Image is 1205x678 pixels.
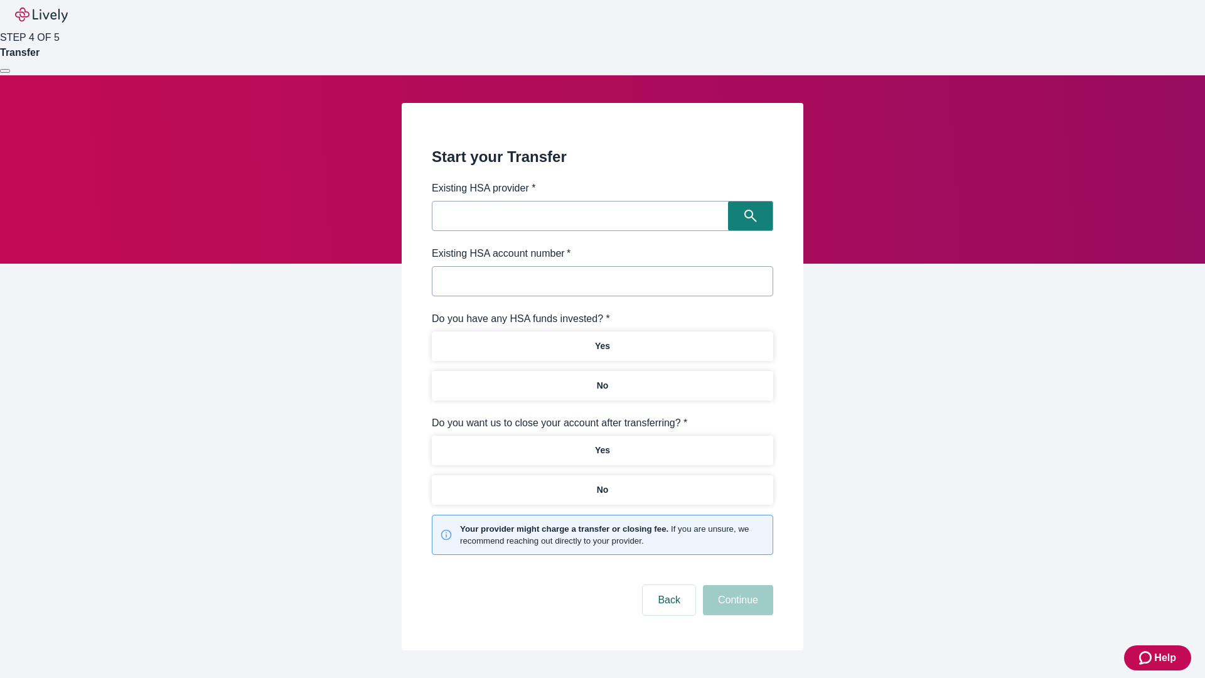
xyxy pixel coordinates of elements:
small: If you are unsure, we recommend reaching out directly to your provider. [460,523,765,547]
strong: Your provider might charge a transfer or closing fee. [460,524,668,534]
p: Yes [595,340,610,353]
img: Lively [15,8,68,23]
button: Yes [432,331,773,361]
input: Search input [436,207,728,225]
label: Existing HSA provider * [432,181,535,196]
p: Yes [595,444,610,457]
svg: Search icon [744,210,757,222]
svg: Zendesk support icon [1139,650,1154,665]
label: Do you want us to close your account after transferring? * [432,416,687,431]
p: No [597,483,609,497]
button: No [432,371,773,401]
label: Existing HSA account number [432,246,570,261]
p: No [597,379,609,392]
button: Yes [432,436,773,465]
button: Zendesk support iconHelp [1124,645,1191,670]
label: Do you have any HSA funds invested? * [432,311,610,326]
button: Back [643,585,695,615]
button: No [432,475,773,505]
button: Search icon [728,201,773,231]
h2: Start your Transfer [432,146,773,168]
span: Help [1154,650,1176,665]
